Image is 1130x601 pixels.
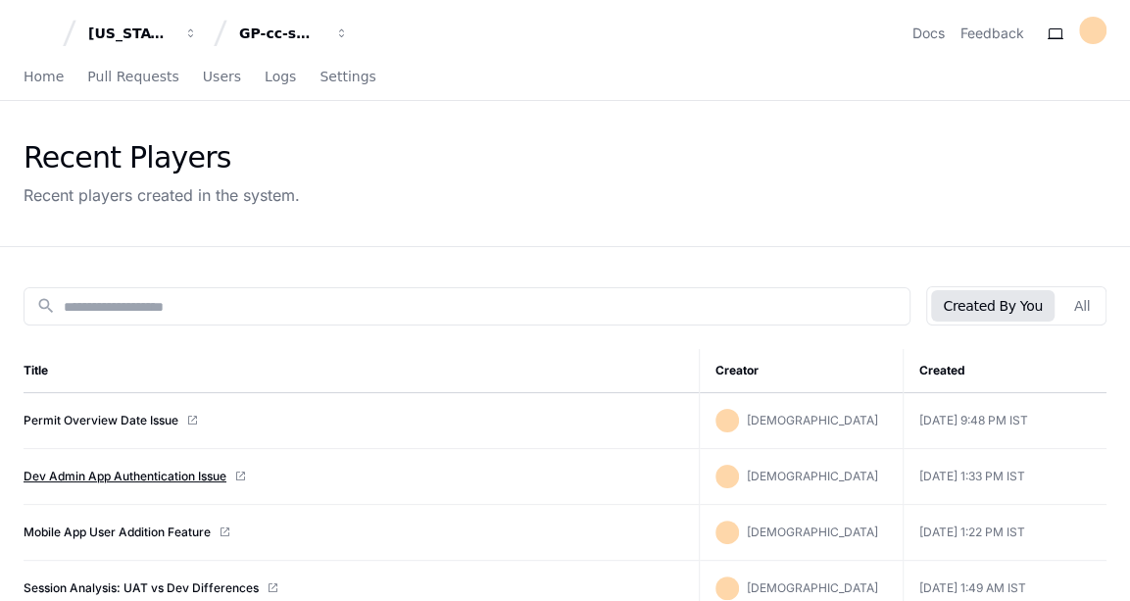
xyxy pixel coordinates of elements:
button: [US_STATE] Pacific [80,16,206,51]
span: Logs [265,71,296,82]
span: [DEMOGRAPHIC_DATA] [747,413,878,427]
td: [DATE] 1:22 PM IST [903,505,1106,561]
button: Feedback [960,24,1024,43]
a: Settings [319,55,375,100]
span: Users [203,71,241,82]
a: Session Analysis: UAT vs Dev Differences [24,580,259,596]
span: [DEMOGRAPHIC_DATA] [747,525,878,539]
button: All [1062,290,1102,322]
a: Docs [912,24,945,43]
div: GP-cc-sml-apps [239,24,323,43]
a: Users [203,55,241,100]
td: [DATE] 1:33 PM IST [903,449,1106,505]
span: Settings [319,71,375,82]
a: Mobile App User Addition Feature [24,525,211,540]
div: Recent Players [24,140,300,175]
td: [DATE] 9:48 PM IST [903,393,1106,449]
button: GP-cc-sml-apps [231,16,357,51]
button: Created By You [931,290,1054,322]
span: Home [24,71,64,82]
span: [DEMOGRAPHIC_DATA] [747,469,878,483]
div: Recent players created in the system. [24,183,300,207]
span: [DEMOGRAPHIC_DATA] [747,580,878,595]
div: [US_STATE] Pacific [88,24,172,43]
a: Home [24,55,64,100]
a: Permit Overview Date Issue [24,413,178,428]
a: Logs [265,55,296,100]
span: Pull Requests [87,71,178,82]
mat-icon: search [36,296,56,316]
a: Pull Requests [87,55,178,100]
th: Title [24,349,699,393]
a: Dev Admin App Authentication Issue [24,469,226,484]
th: Creator [699,349,903,393]
th: Created [903,349,1106,393]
